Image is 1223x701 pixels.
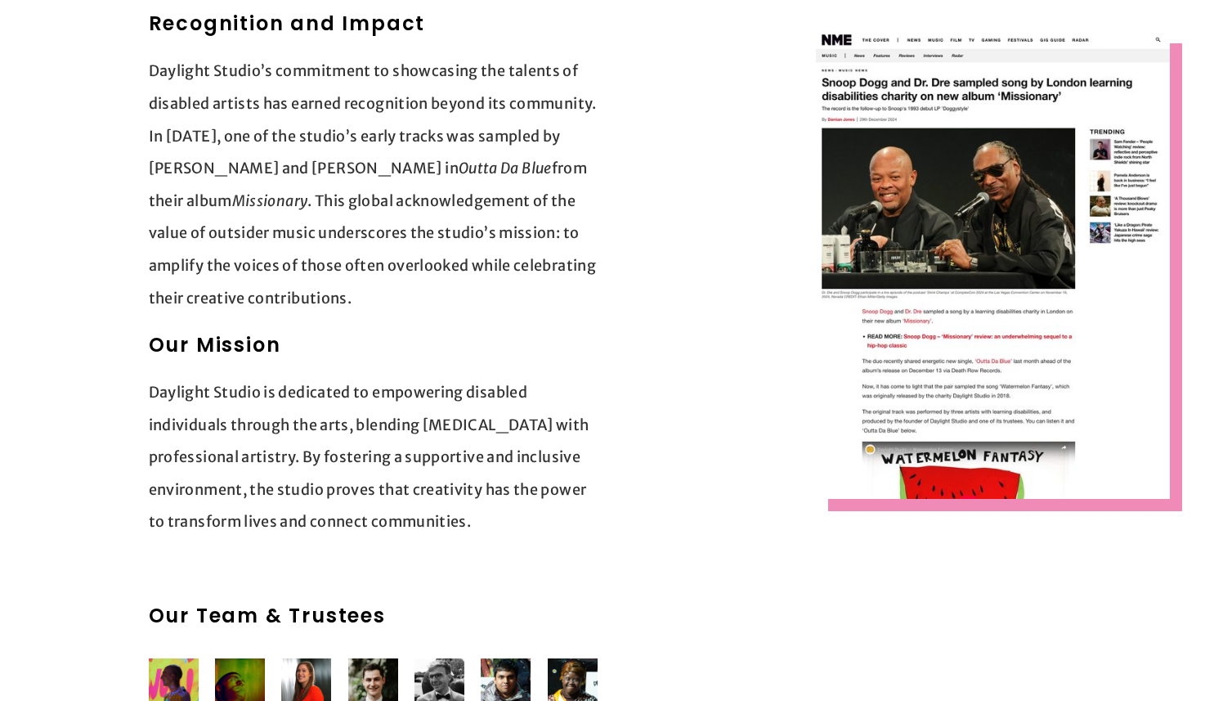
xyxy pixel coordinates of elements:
p: Daylight Studio’s commitment to showcasing the talents of disabled artists has earned recognition... [149,55,598,314]
h2: Our Team & Trustees [149,601,598,631]
em: Outta Da Blue [459,159,552,177]
p: Daylight Studio is dedicated to empowering disabled individuals through the arts, blending [MEDIC... [149,376,598,538]
h2: Our Mission [149,330,598,360]
em: Missionary [232,191,308,210]
h2: Recognition and Impact [149,9,598,38]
